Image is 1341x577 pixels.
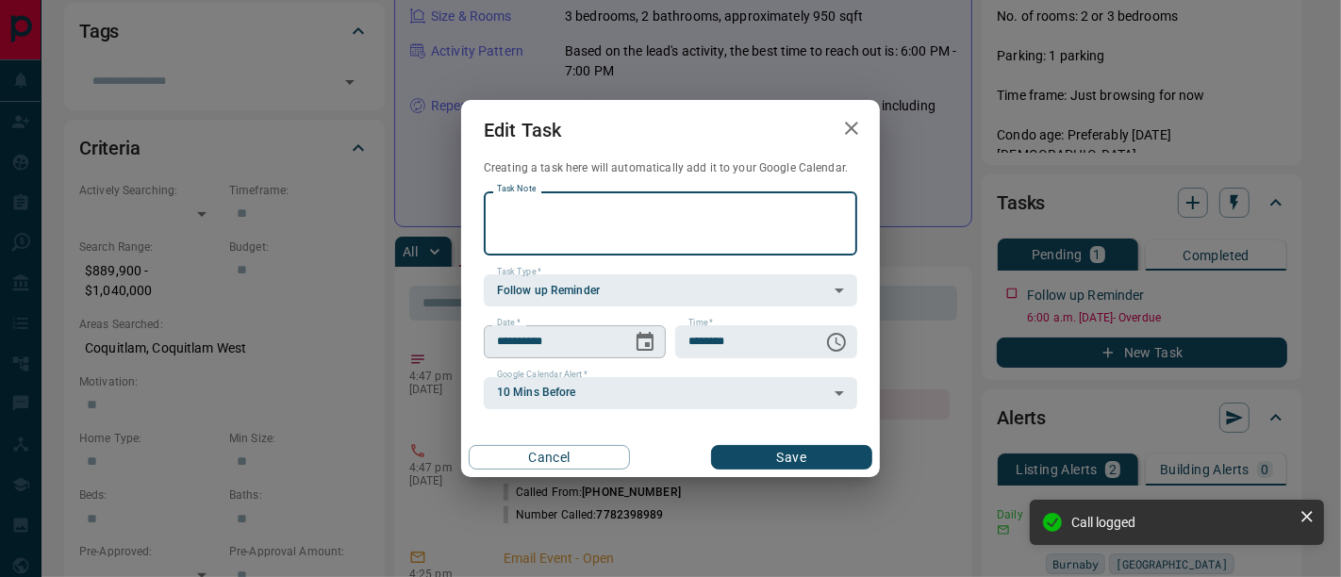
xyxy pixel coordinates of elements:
[497,183,536,195] label: Task Note
[461,100,584,160] h2: Edit Task
[688,317,713,329] label: Time
[626,323,664,361] button: Choose date, selected date is Sep 12, 2025
[1071,515,1292,530] div: Call logged
[469,445,630,470] button: Cancel
[484,377,857,409] div: 10 Mins Before
[497,317,521,329] label: Date
[484,274,857,306] div: Follow up Reminder
[818,323,855,361] button: Choose time, selected time is 6:00 AM
[484,160,857,176] p: Creating a task here will automatically add it to your Google Calendar.
[497,369,588,381] label: Google Calendar Alert
[711,445,872,470] button: Save
[497,266,541,278] label: Task Type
